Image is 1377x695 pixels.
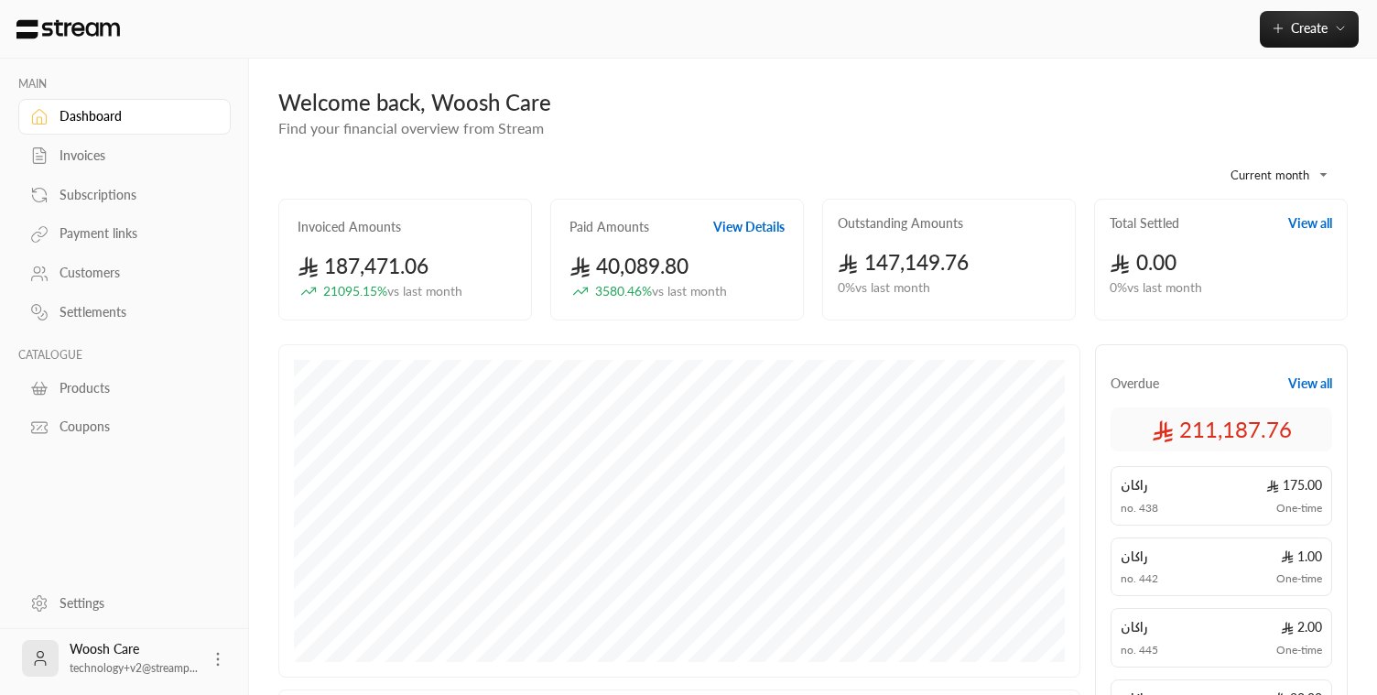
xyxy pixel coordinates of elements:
span: One-time [1276,643,1322,657]
div: Coupons [60,418,208,436]
span: 21095.15 % [323,282,462,301]
span: 0 % vs last month [1110,278,1202,298]
button: Create [1260,11,1359,48]
a: Customers [18,255,231,291]
span: 40,089.80 [569,254,688,278]
span: Overdue [1111,375,1159,393]
h2: Outstanding Amounts [838,214,963,233]
a: Subscriptions [18,177,231,212]
button: View Details [713,218,785,236]
span: 1.00 [1281,548,1322,566]
span: 175.00 [1266,476,1322,494]
a: Coupons [18,409,231,445]
span: no. 445 [1121,643,1158,657]
span: One-time [1276,501,1322,516]
a: Dashboard [18,99,231,135]
a: Products [18,370,231,406]
div: Products [60,379,208,397]
span: Find your financial overview from Stream [278,119,544,136]
span: no. 438 [1121,501,1158,516]
p: CATALOGUE [18,348,231,363]
div: Settings [60,594,208,613]
span: technology+v2@streamp... [70,661,198,675]
div: Dashboard [60,107,208,125]
span: راكان [1121,476,1148,494]
span: Create [1291,20,1328,36]
a: Invoices [18,138,231,174]
div: Woosh Care [70,640,198,677]
div: Invoices [60,147,208,165]
a: Settlements [18,295,231,331]
a: Settings [18,585,231,621]
a: Payment links [18,216,231,252]
span: راكان [1121,548,1148,566]
span: 211,187.76 [1152,415,1292,444]
img: Logo [15,19,122,39]
span: 2.00 [1281,618,1322,636]
span: 0.00 [1110,250,1176,275]
span: 3580.46 % [595,282,727,301]
div: Current month [1201,151,1339,199]
span: 0 % vs last month [838,278,930,298]
span: راكان [1121,618,1148,636]
span: 187,471.06 [298,254,428,278]
div: Settlements [60,303,208,321]
h2: Invoiced Amounts [298,218,401,236]
span: vs last month [387,283,462,299]
div: Payment links [60,224,208,243]
button: View all [1288,375,1332,393]
span: vs last month [652,283,727,299]
div: Customers [60,264,208,282]
div: Subscriptions [60,186,208,204]
div: Welcome back, Woosh Care [278,88,1348,117]
button: View all [1288,214,1332,233]
span: no. 442 [1121,571,1158,586]
h2: Total Settled [1110,214,1179,233]
span: 147,149.76 [838,250,969,275]
p: MAIN [18,77,231,92]
span: One-time [1276,571,1322,586]
h2: Paid Amounts [569,218,649,236]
